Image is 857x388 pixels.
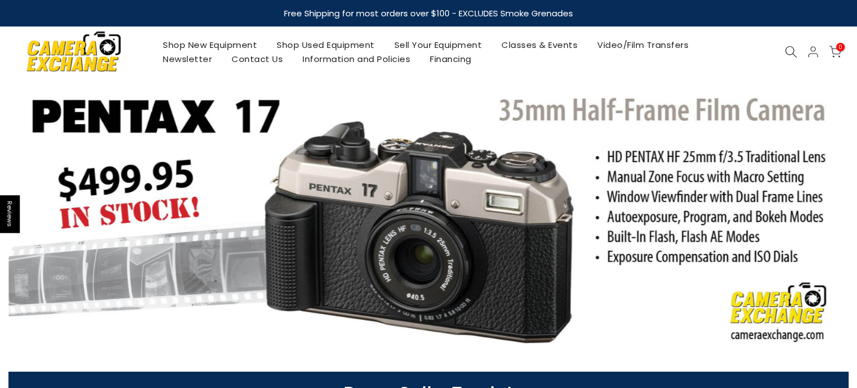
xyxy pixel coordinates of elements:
[153,52,222,66] a: Newsletter
[408,339,414,345] li: Page dot 2
[492,38,588,52] a: Classes & Events
[455,339,461,345] li: Page dot 6
[836,43,845,51] span: 0
[432,339,438,345] li: Page dot 4
[284,7,573,19] strong: Free Shipping for most orders over $100 - EXCLUDES Smoke Grenades
[396,339,402,345] li: Page dot 1
[153,38,267,52] a: Shop New Equipment
[420,52,482,66] a: Financing
[222,52,293,66] a: Contact Us
[293,52,420,66] a: Information and Policies
[588,38,699,52] a: Video/Film Transfers
[267,38,385,52] a: Shop Used Equipment
[420,339,426,345] li: Page dot 3
[384,38,492,52] a: Sell Your Equipment
[829,46,841,58] a: 0
[443,339,450,345] li: Page dot 5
